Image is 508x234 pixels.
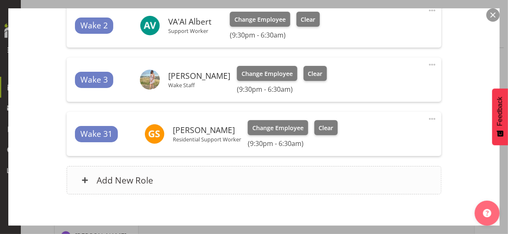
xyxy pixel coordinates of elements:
[230,12,290,27] button: Change Employee
[168,82,230,88] p: Wake Staff
[304,66,327,81] button: Clear
[242,69,293,78] span: Change Employee
[234,15,286,24] span: Change Employee
[319,123,333,133] span: Clear
[237,85,327,93] h6: (9:30pm - 6:30am)
[168,71,230,81] h6: [PERSON_NAME]
[237,66,297,81] button: Change Employee
[173,136,241,143] p: Residential Support Worker
[296,12,320,27] button: Clear
[496,97,504,126] span: Feedback
[301,15,315,24] span: Clear
[173,126,241,135] h6: [PERSON_NAME]
[248,139,338,148] h6: (9:30pm - 6:30am)
[492,88,508,145] button: Feedback - Show survey
[314,120,338,135] button: Clear
[168,28,212,34] p: Support Worker
[80,74,108,86] span: Wake 3
[483,209,491,217] img: help-xxl-2.png
[144,124,164,144] img: gurkirat-singh10030.jpg
[80,128,112,140] span: Wake 31
[308,69,322,78] span: Clear
[97,175,153,186] h6: Add New Role
[248,120,308,135] button: Change Employee
[140,70,160,90] img: sunita-paliwal6c3a3bcb8be290ce274d37c74c4be5cc.png
[230,31,320,39] h6: (9:30pm - 6:30am)
[80,20,108,32] span: Wake 2
[140,15,160,35] img: albert-vaai9480.jpg
[252,123,304,133] span: Change Employee
[168,17,212,26] h6: VA'AI Albert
